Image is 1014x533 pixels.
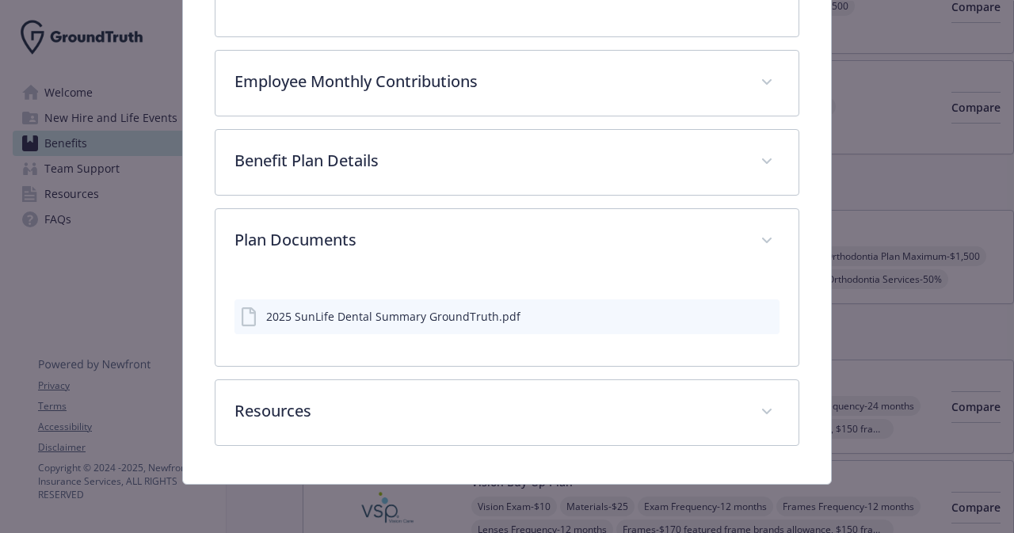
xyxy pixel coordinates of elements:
[734,308,746,325] button: download file
[759,308,773,325] button: preview file
[215,274,798,366] div: Plan Documents
[215,380,798,445] div: Resources
[215,209,798,274] div: Plan Documents
[215,51,798,116] div: Employee Monthly Contributions
[234,399,741,423] p: Resources
[234,228,741,252] p: Plan Documents
[234,149,741,173] p: Benefit Plan Details
[266,308,520,325] div: 2025 SunLife Dental Summary GroundTruth.pdf
[215,130,798,195] div: Benefit Plan Details
[234,70,741,93] p: Employee Monthly Contributions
